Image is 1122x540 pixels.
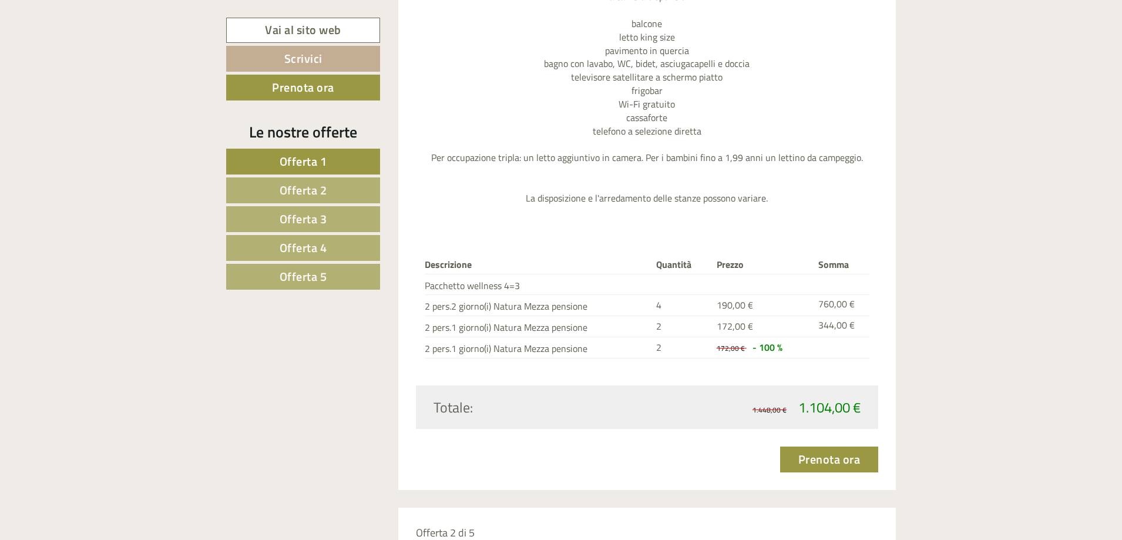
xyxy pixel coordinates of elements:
[651,256,712,274] th: Quantità
[814,295,869,316] td: 760,00 €
[425,256,651,274] th: Descrizione
[280,152,327,170] span: Offerta 1
[814,316,869,337] td: 344,00 €
[717,319,753,333] span: 172,00 €
[712,256,814,274] th: Prezzo
[425,397,647,417] div: Totale:
[226,75,380,100] a: Prenota ora
[753,340,782,354] span: - 100 %
[814,256,869,274] th: Somma
[226,121,380,143] div: Le nostre offerte
[717,298,753,312] span: 190,00 €
[717,343,745,354] span: 172,00 €
[651,295,712,316] td: 4
[226,46,380,72] a: Scrivici
[425,274,651,295] td: Pacchetto wellness 4=3
[425,316,651,337] td: 2 pers.1 giorno(i) Natura Mezza pensione
[425,337,651,358] td: 2 pers.1 giorno(i) Natura Mezza pensione
[280,267,327,286] span: Offerta 5
[651,337,712,358] td: 2
[280,210,327,228] span: Offerta 3
[651,316,712,337] td: 2
[425,295,651,316] td: 2 pers.2 giorno(i) Natura Mezza pensione
[780,447,879,472] a: Prenota ora
[280,181,327,199] span: Offerta 2
[798,397,861,418] span: 1.104,00 €
[753,404,787,415] span: 1.448,00 €
[226,18,380,43] a: Vai al sito web
[280,239,327,257] span: Offerta 4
